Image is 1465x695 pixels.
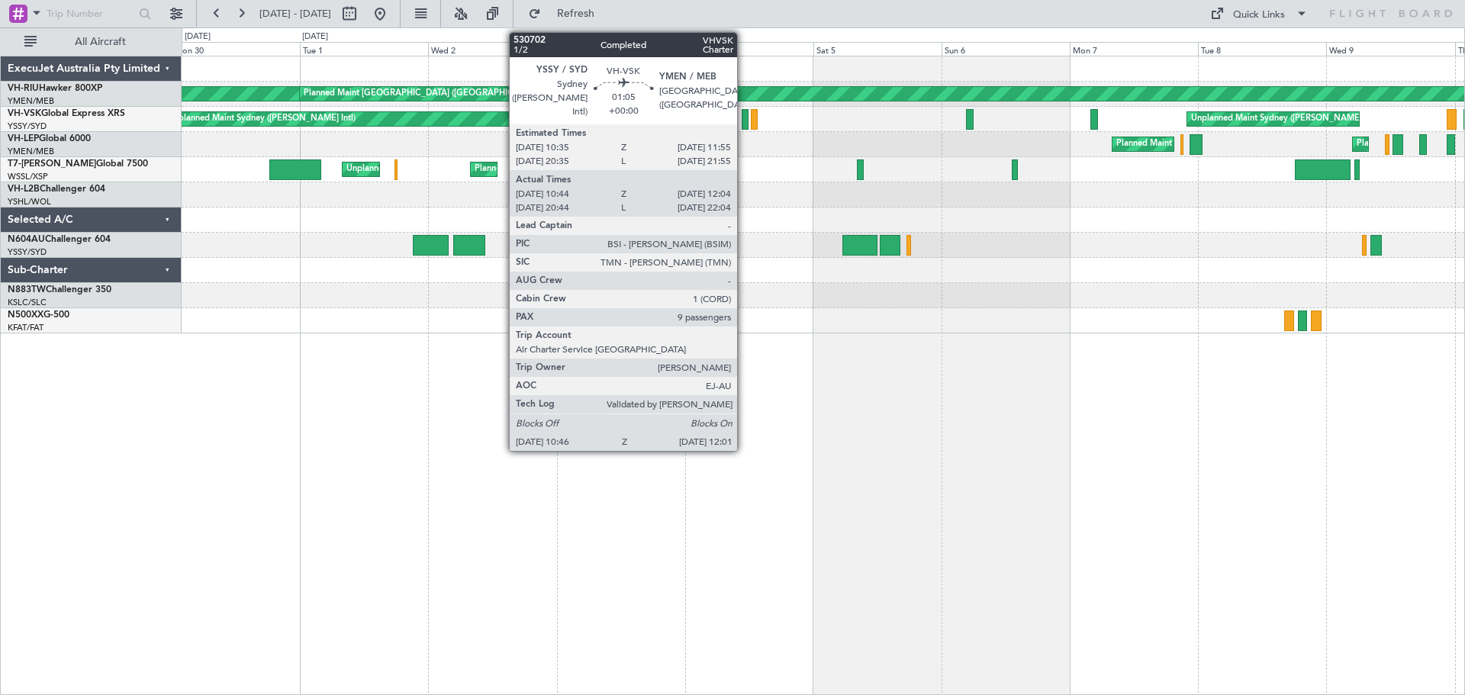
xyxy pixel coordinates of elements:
a: YSSY/SYD [8,121,47,132]
div: Fri 4 [685,42,813,56]
span: N883TW [8,285,46,294]
div: Thu 3 [557,42,685,56]
div: Planned Maint [GEOGRAPHIC_DATA] ([GEOGRAPHIC_DATA]) [475,158,715,181]
div: Wed 9 [1326,42,1454,56]
div: Wed 2 [428,42,556,56]
a: VH-LEPGlobal 6000 [8,134,91,143]
span: All Aircraft [40,37,161,47]
span: VH-VSK [8,109,41,118]
div: Tue 8 [1198,42,1326,56]
div: Planned Maint Camarillo [1116,133,1212,156]
div: Mon 7 [1070,42,1198,56]
input: Trip Number [47,2,134,25]
span: N604AU [8,235,45,244]
a: N500XXG-500 [8,310,69,320]
div: Tue 1 [300,42,428,56]
span: T7-[PERSON_NAME] [8,159,96,169]
a: N883TWChallenger 350 [8,285,111,294]
button: Quick Links [1203,2,1315,26]
span: N500XX [8,310,43,320]
div: Quick Links [1233,8,1285,23]
span: VH-RIU [8,84,39,93]
div: Unplanned Maint [GEOGRAPHIC_DATA] [346,158,503,181]
button: All Aircraft [17,30,166,54]
a: WSSL/XSP [8,171,48,182]
a: KSLC/SLC [8,297,47,308]
a: KFAT/FAT [8,322,43,333]
a: YMEN/MEB [8,95,54,107]
a: VH-L2BChallenger 604 [8,185,105,194]
a: N604AUChallenger 604 [8,235,111,244]
a: VH-RIUHawker 800XP [8,84,102,93]
a: VH-VSKGlobal Express XRS [8,109,125,118]
span: Refresh [544,8,608,19]
span: [DATE] - [DATE] [259,7,331,21]
div: Unplanned Maint Sydney ([PERSON_NAME] Intl) [168,108,356,130]
a: YMEN/MEB [8,146,54,157]
div: Sat 5 [813,42,942,56]
div: [DATE] [302,31,328,43]
span: VH-LEP [8,134,39,143]
a: YSHL/WOL [8,196,51,208]
span: VH-L2B [8,185,40,194]
div: Planned Maint [GEOGRAPHIC_DATA] ([GEOGRAPHIC_DATA]) [304,82,544,105]
button: Refresh [521,2,613,26]
div: Unplanned Maint Sydney ([PERSON_NAME] Intl) [1191,108,1379,130]
a: YSSY/SYD [8,246,47,258]
div: Sun 6 [942,42,1070,56]
a: T7-[PERSON_NAME]Global 7500 [8,159,148,169]
div: Mon 30 [172,42,300,56]
div: [DATE] [185,31,211,43]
